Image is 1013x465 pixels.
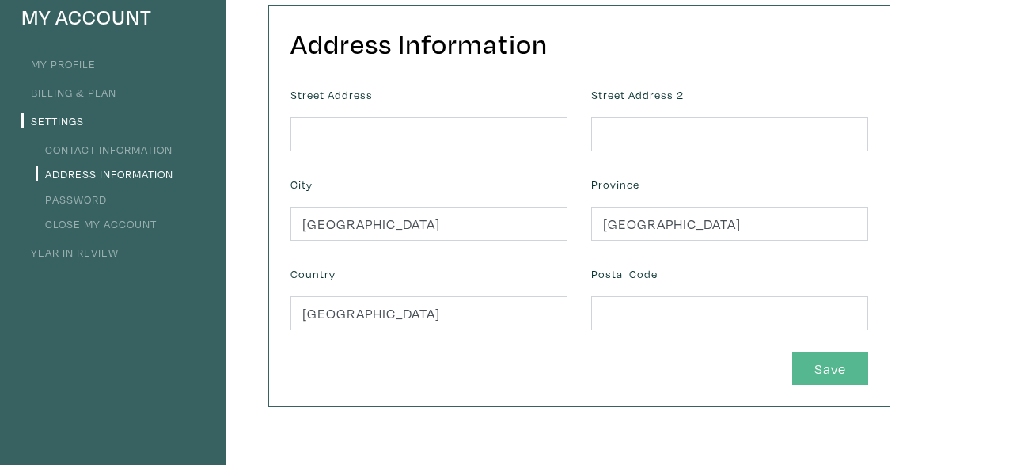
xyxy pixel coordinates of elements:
[792,352,868,386] button: Save
[591,176,639,193] label: Province
[290,176,313,193] label: City
[36,192,107,207] a: Password
[21,113,84,128] a: Settings
[290,86,373,104] label: Street Address
[591,86,684,104] label: Street Address 2
[36,142,173,157] a: Contact Information
[21,56,96,71] a: My Profile
[21,85,116,100] a: Billing & Plan
[21,245,119,260] a: Year in Review
[21,5,204,30] h4: My Account
[36,166,173,181] a: Address Information
[290,265,336,283] label: Country
[290,27,868,61] h2: Address Information
[36,216,157,231] a: Close My Account
[591,265,658,283] label: Postal Code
